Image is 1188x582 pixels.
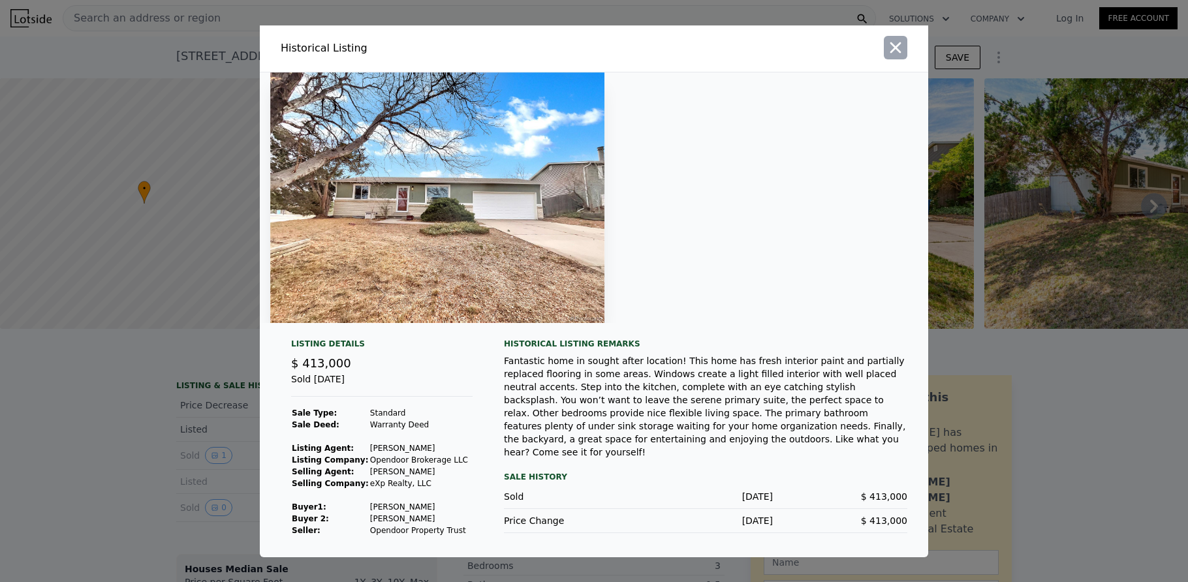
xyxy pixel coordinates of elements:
strong: Selling Agent: [292,467,354,476]
td: Opendoor Brokerage LLC [369,454,469,466]
div: [DATE] [638,514,773,527]
img: Property Img [270,72,604,323]
td: eXp Realty, LLC [369,478,469,489]
div: Historical Listing remarks [504,339,907,349]
strong: Buyer 2: [292,514,329,523]
td: [PERSON_NAME] [369,513,469,525]
strong: Sale Deed: [292,420,339,429]
div: Fantastic home in sought after location! This home has fresh interior paint and partially replace... [504,354,907,459]
span: $ 413,000 [291,356,351,370]
strong: Buyer 1 : [292,502,326,512]
td: [PERSON_NAME] [369,442,469,454]
div: Sold [DATE] [291,373,473,397]
span: $ 413,000 [861,491,907,502]
td: Opendoor Property Trust [369,525,469,536]
div: Price Change [504,514,638,527]
td: [PERSON_NAME] [369,501,469,513]
strong: Sale Type: [292,408,337,418]
td: Warranty Deed [369,419,469,431]
td: [PERSON_NAME] [369,466,469,478]
div: Historical Listing [281,40,589,56]
div: Sold [504,490,638,503]
td: Standard [369,407,469,419]
div: Sale History [504,469,907,485]
strong: Listing Agent: [292,444,354,453]
strong: Listing Company: [292,455,368,465]
div: [DATE] [638,490,773,503]
strong: Seller : [292,526,320,535]
div: Listing Details [291,339,473,354]
strong: Selling Company: [292,479,369,488]
span: $ 413,000 [861,515,907,526]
